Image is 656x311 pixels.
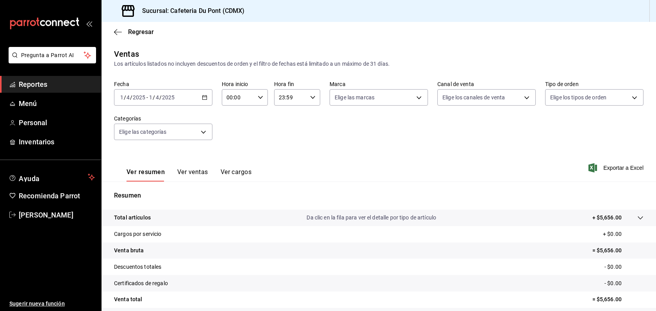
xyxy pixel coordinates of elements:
span: Elige las categorías [119,128,167,136]
input: -- [120,94,124,101]
button: Pregunta a Parrot AI [9,47,96,63]
label: Canal de venta [437,81,536,87]
p: Certificados de regalo [114,279,168,288]
span: Sugerir nueva función [9,300,95,308]
p: Da clic en la fila para ver el detalle por tipo de artículo [307,214,436,222]
p: Total artículos [114,214,151,222]
button: Regresar [114,28,154,36]
span: [PERSON_NAME] [19,210,95,220]
p: Cargos por servicio [114,230,162,238]
p: - $0.00 [604,263,644,271]
span: Regresar [128,28,154,36]
label: Categorías [114,116,212,121]
p: = $5,656.00 [592,295,644,304]
span: Pregunta a Parrot AI [21,51,84,59]
p: + $0.00 [603,230,644,238]
label: Marca [330,81,428,87]
span: - [146,94,148,101]
span: Elige los canales de venta [442,93,505,101]
div: Ventas [114,48,139,60]
button: open_drawer_menu [86,20,92,27]
span: Menú [19,98,95,109]
span: / [124,94,126,101]
p: - $0.00 [604,279,644,288]
label: Fecha [114,81,212,87]
span: Ayuda [19,173,85,182]
button: Ver resumen [127,168,165,182]
span: Reportes [19,79,95,90]
label: Tipo de orden [545,81,644,87]
p: + $5,656.00 [592,214,622,222]
span: Elige los tipos de orden [550,93,606,101]
span: Elige las marcas [335,93,374,101]
input: ---- [132,94,146,101]
div: navigation tabs [127,168,251,182]
input: -- [149,94,153,101]
label: Hora fin [274,81,320,87]
label: Hora inicio [222,81,268,87]
p: Resumen [114,191,644,200]
span: / [159,94,162,101]
button: Ver ventas [177,168,208,182]
div: Los artículos listados no incluyen descuentos de orden y el filtro de fechas está limitado a un m... [114,60,644,68]
input: -- [155,94,159,101]
span: Personal [19,117,95,128]
p: Venta bruta [114,246,144,255]
p: Descuentos totales [114,263,161,271]
p: Venta total [114,295,142,304]
span: / [130,94,132,101]
span: / [153,94,155,101]
span: Recomienda Parrot [19,191,95,201]
button: Exportar a Excel [590,163,644,173]
a: Pregunta a Parrot AI [5,57,96,65]
p: = $5,656.00 [592,246,644,255]
input: -- [126,94,130,101]
h3: Sucursal: Cafeteria Du Pont (CDMX) [136,6,244,16]
button: Ver cargos [221,168,252,182]
span: Inventarios [19,137,95,147]
input: ---- [162,94,175,101]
